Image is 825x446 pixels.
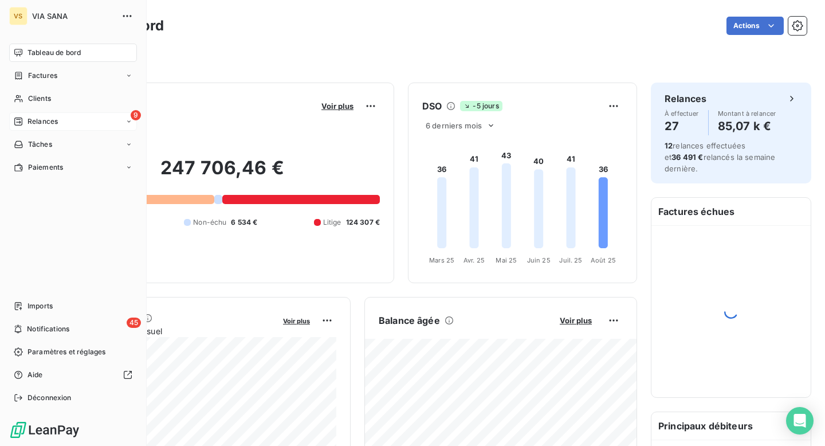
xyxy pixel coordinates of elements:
[65,157,380,191] h2: 247 706,46 €
[9,343,137,361] a: Paramètres et réglages
[318,101,357,111] button: Voir plus
[651,198,811,225] h6: Factures échues
[9,421,80,439] img: Logo LeanPay
[9,158,137,177] a: Paiements
[27,347,105,357] span: Paramètres et réglages
[665,141,673,150] span: 12
[527,256,551,264] tspan: Juin 25
[426,121,482,130] span: 6 derniers mois
[27,370,43,380] span: Aide
[28,139,52,150] span: Tâches
[9,44,137,62] a: Tableau de bord
[9,297,137,315] a: Imports
[463,256,485,264] tspan: Avr. 25
[127,318,141,328] span: 45
[27,301,53,311] span: Imports
[665,117,699,135] h4: 27
[718,110,776,117] span: Montant à relancer
[32,11,115,21] span: VIA SANA
[379,314,440,327] h6: Balance âgée
[193,217,226,228] span: Non-échu
[27,48,81,58] span: Tableau de bord
[460,101,502,111] span: -5 jours
[665,141,775,173] span: relances effectuées et relancés la semaine dernière.
[9,366,137,384] a: Aide
[280,315,313,326] button: Voir plus
[665,92,706,105] h6: Relances
[131,110,141,120] span: 9
[9,7,27,25] div: VS
[559,256,582,264] tspan: Juil. 25
[429,256,454,264] tspan: Mars 25
[27,393,72,403] span: Déconnexion
[591,256,616,264] tspan: Août 25
[786,407,814,435] div: Open Intercom Messenger
[346,217,380,228] span: 124 307 €
[321,101,353,111] span: Voir plus
[9,135,137,154] a: Tâches
[27,116,58,127] span: Relances
[323,217,341,228] span: Litige
[28,162,63,173] span: Paiements
[9,112,137,131] a: 9Relances
[65,325,275,337] span: Chiffre d'affaires mensuel
[718,117,776,135] h4: 85,07 k €
[422,99,442,113] h6: DSO
[27,324,69,334] span: Notifications
[665,110,699,117] span: À effectuer
[726,17,784,35] button: Actions
[28,71,57,81] span: Factures
[9,66,137,85] a: Factures
[9,89,137,108] a: Clients
[283,317,310,325] span: Voir plus
[556,315,595,326] button: Voir plus
[560,316,592,325] span: Voir plus
[671,152,703,162] span: 36 491 €
[231,217,257,228] span: 6 534 €
[651,412,811,440] h6: Principaux débiteurs
[28,93,51,104] span: Clients
[496,256,517,264] tspan: Mai 25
